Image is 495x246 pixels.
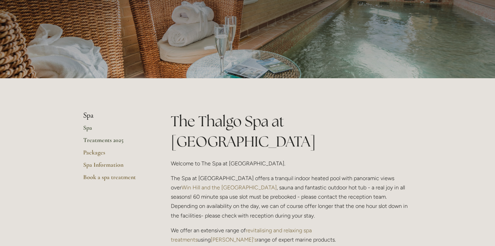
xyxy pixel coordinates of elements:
[83,111,149,120] li: Spa
[171,159,412,168] p: Welcome to The Spa at [GEOGRAPHIC_DATA].
[171,174,412,220] p: The Spa at [GEOGRAPHIC_DATA] offers a tranquil indoor heated pool with panoramic views over , sau...
[83,136,149,149] a: Treatments 2025
[83,173,149,186] a: Book a spa treatment
[83,161,149,173] a: Spa Information
[83,149,149,161] a: Packages
[181,184,277,191] a: Win Hill and the [GEOGRAPHIC_DATA]
[211,236,257,243] a: [PERSON_NAME]'s
[171,226,412,244] p: We offer an extensive range of using range of expert marine products.
[171,111,412,152] h1: The Thalgo Spa at [GEOGRAPHIC_DATA]
[83,124,149,136] a: Spa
